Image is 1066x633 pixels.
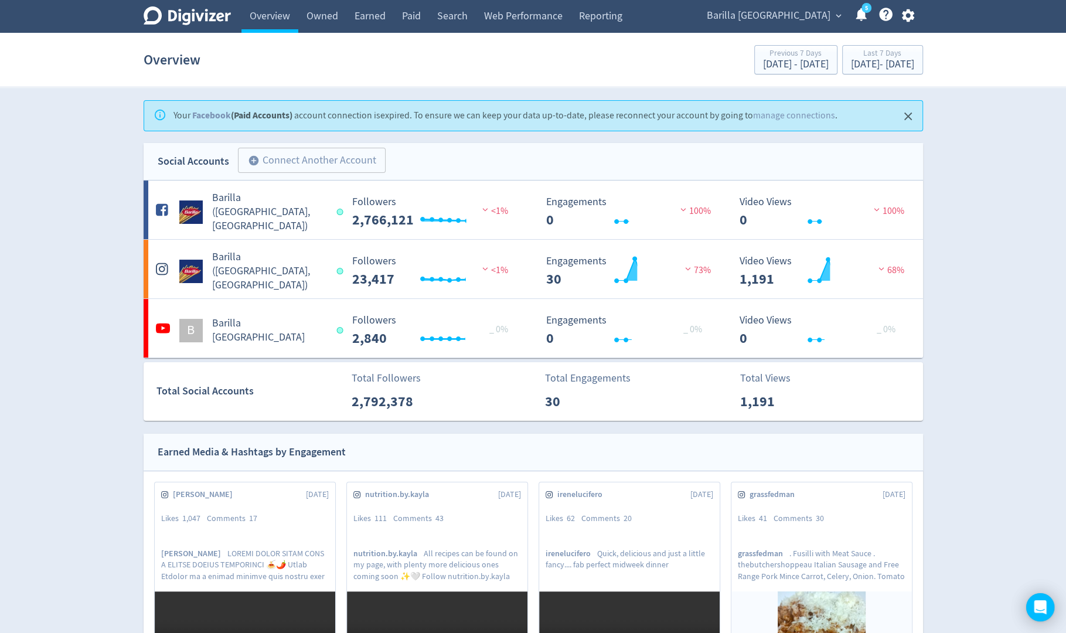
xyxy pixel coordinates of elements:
[734,315,910,346] svg: Video Views 0
[374,513,387,523] span: 111
[677,205,689,214] img: negative-performance.svg
[864,4,867,12] text: 5
[546,513,581,525] div: Likes
[479,205,491,214] img: negative-performance.svg
[158,153,229,170] div: Social Accounts
[144,181,923,239] a: Barilla (AU, NZ) undefinedBarilla ([GEOGRAPHIC_DATA], [GEOGRAPHIC_DATA]) Followers --- Followers ...
[479,264,508,276] span: <1%
[192,109,292,121] strong: (Paid Accounts)
[883,489,905,501] span: [DATE]
[540,315,716,346] svg: Engagements 0
[567,513,575,523] span: 62
[683,324,702,335] span: _ 0%
[876,264,887,273] img: negative-performance.svg
[337,327,347,333] span: Data last synced: 29 Sep 2025, 10:01am (AEST)
[144,41,200,79] h1: Overview
[229,149,386,173] a: Connect Another Account
[740,391,808,412] p: 1,191
[179,200,203,224] img: Barilla (AU, NZ) undefined
[759,513,767,523] span: 41
[677,205,711,217] span: 100%
[540,256,716,287] svg: Engagements 30
[352,391,419,412] p: 2,792,378
[353,513,393,525] div: Likes
[479,264,491,273] img: negative-performance.svg
[212,191,326,233] h5: Barilla ([GEOGRAPHIC_DATA], [GEOGRAPHIC_DATA])
[479,205,508,217] span: <1%
[238,148,386,173] button: Connect Another Account
[734,256,910,287] svg: Video Views 1,191
[161,548,227,559] span: [PERSON_NAME]
[546,548,597,559] span: irenelucifero
[393,513,450,525] div: Comments
[306,489,329,501] span: [DATE]
[353,548,521,581] p: All recipes can be found on my page, with plenty more delicious ones coming soon ✨🤍 Follow nutrit...
[738,513,774,525] div: Likes
[876,264,904,276] span: 68%
[161,548,329,581] p: LOREMI DOLOR SITAM CONS A ELITSE DOEIUS TEMPORINCI 🍝🌶️ Utlab Etdolor ma a enimad minimve quis nos...
[158,444,346,461] div: Earned Media & Hashtags by Engagement
[871,205,883,214] img: negative-performance.svg
[546,548,713,581] p: Quick, delicious and just a little fancy.... fab perfect midweek dinner
[774,513,830,525] div: Comments
[156,383,343,400] div: Total Social Accounts
[207,513,264,525] div: Comments
[754,45,837,74] button: Previous 7 Days[DATE] - [DATE]
[545,391,612,412] p: 30
[212,316,326,345] h5: Barilla [GEOGRAPHIC_DATA]
[346,196,522,227] svg: Followers ---
[898,107,918,126] button: Close
[435,513,444,523] span: 43
[842,45,923,74] button: Last 7 Days[DATE]- [DATE]
[346,315,522,346] svg: Followers ---
[682,264,711,276] span: 73%
[763,49,829,59] div: Previous 7 Days
[738,548,905,581] p: . Fusilli with Meat Sauce . thebutchershoppeau Italian Sausage and Free Range Pork Mince Carrot, ...
[365,489,435,501] span: nutrition.by.kayla
[173,104,837,127] div: Your account connection is expired . To ensure we can keep your data up-to-date, please reconnect...
[489,324,508,335] span: _ 0%
[346,256,522,287] svg: Followers ---
[557,489,609,501] span: irenelucifero
[248,155,260,166] span: add_circle
[545,370,631,386] p: Total Engagements
[161,513,207,525] div: Likes
[734,196,910,227] svg: Video Views 0
[763,59,829,70] div: [DATE] - [DATE]
[877,324,895,335] span: _ 0%
[690,489,713,501] span: [DATE]
[182,513,200,523] span: 1,047
[1026,593,1054,621] div: Open Intercom Messenger
[353,548,424,559] span: nutrition.by.kayla
[581,513,638,525] div: Comments
[179,319,203,342] div: B
[192,109,231,121] a: Facebook
[249,513,257,523] span: 17
[871,205,904,217] span: 100%
[816,513,824,523] span: 30
[144,299,923,358] a: BBarilla [GEOGRAPHIC_DATA] Followers --- _ 0% Followers 2,840 Engagements 0 Engagements 0 _ 0% Vi...
[682,264,694,273] img: negative-performance.svg
[833,11,844,21] span: expand_more
[753,110,835,121] a: manage connections
[144,240,923,298] a: Barilla (AU, NZ) undefinedBarilla ([GEOGRAPHIC_DATA], [GEOGRAPHIC_DATA]) Followers --- Followers ...
[337,268,347,274] span: Data last synced: 28 Sep 2025, 10:01pm (AEST)
[740,370,808,386] p: Total Views
[173,489,239,501] span: [PERSON_NAME]
[750,489,801,501] span: grassfedman
[851,59,914,70] div: [DATE] - [DATE]
[624,513,632,523] span: 20
[738,548,789,559] span: grassfedman
[337,209,347,215] span: Data last synced: 28 Sep 2025, 10:01pm (AEST)
[540,196,716,227] svg: Engagements 0
[498,489,521,501] span: [DATE]
[707,6,830,25] span: Barilla [GEOGRAPHIC_DATA]
[212,250,326,292] h5: Barilla ([GEOGRAPHIC_DATA], [GEOGRAPHIC_DATA])
[861,3,871,13] a: 5
[851,49,914,59] div: Last 7 Days
[703,6,844,25] button: Barilla [GEOGRAPHIC_DATA]
[352,370,421,386] p: Total Followers
[179,260,203,283] img: Barilla (AU, NZ) undefined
